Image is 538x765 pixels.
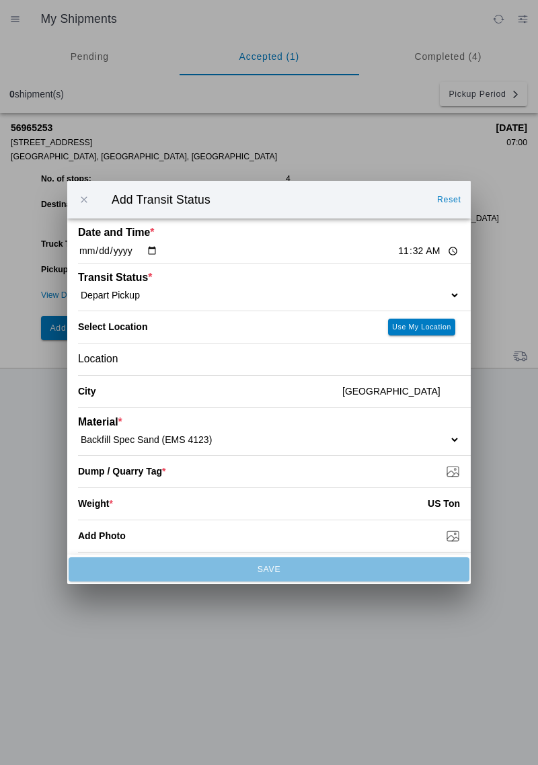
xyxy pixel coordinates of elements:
[432,189,467,210] ion-button: Reset
[78,386,332,397] ion-label: City
[78,272,364,284] ion-label: Transit Status
[78,227,364,239] ion-label: Date and Time
[78,416,364,428] ion-label: Material
[78,498,113,509] ion-label: Weight
[98,193,430,207] ion-title: Add Transit Status
[428,498,460,509] ion-label: US Ton
[388,319,455,335] ion-button: Use My Location
[78,353,118,365] span: Location
[78,321,147,332] label: Select Location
